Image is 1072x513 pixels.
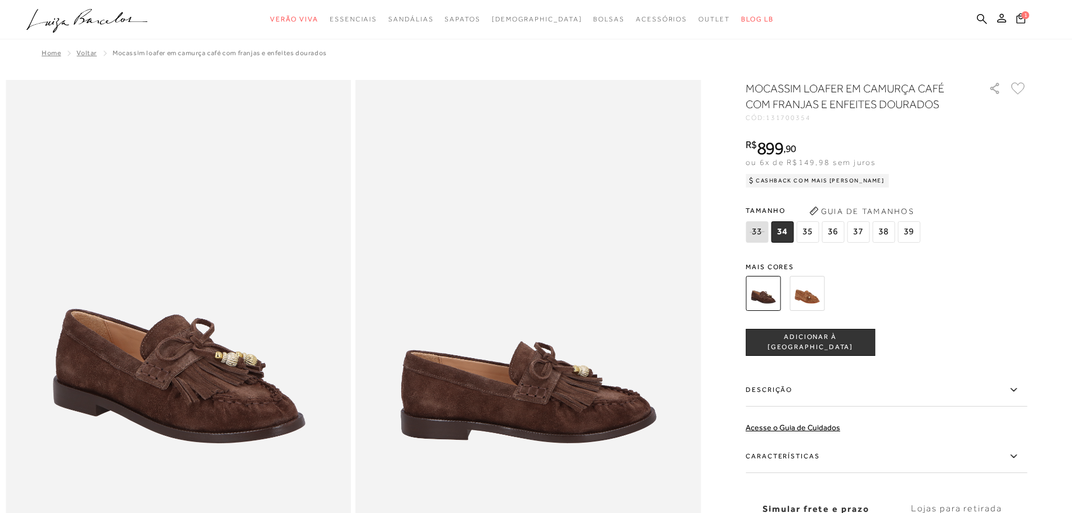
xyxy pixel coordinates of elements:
h1: MOCASSIM LOAFER EM CAMURÇA CAFÉ COM FRANJAS E ENFEITES DOURADOS [746,81,957,112]
span: [DEMOGRAPHIC_DATA] [492,15,582,23]
button: 1 [1013,12,1029,28]
a: noSubCategoriesText [698,9,730,30]
span: Sapatos [445,15,480,23]
span: 131700354 [766,114,811,122]
span: 39 [898,221,920,243]
a: noSubCategoriesText [330,9,377,30]
span: Mais cores [746,264,1027,270]
div: CÓD: [746,114,971,121]
span: 34 [771,221,793,243]
span: Acessórios [636,15,687,23]
span: 90 [786,142,796,154]
span: BLOG LB [741,15,774,23]
span: Verão Viva [270,15,319,23]
img: MOCASSIM LOAFER EM CAMURÇA CAFÉ COM FRANJAS E ENFEITES DOURADOS [746,276,781,311]
a: Voltar [77,49,97,57]
span: Tamanho [746,202,923,219]
a: Acesse o Guia de Cuidados [746,423,840,432]
img: MOCASSIM LOAFER EM CAMURÇA CARAMELO COM FRANJAS E ENFEITES DOURADOS [790,276,824,311]
div: Cashback com Mais [PERSON_NAME] [746,174,889,188]
a: noSubCategoriesText [593,9,625,30]
span: ADICIONAR À [GEOGRAPHIC_DATA] [746,332,874,352]
span: MOCASSIM LOAFER EM CAMURÇA CAFÉ COM FRANJAS E ENFEITES DOURADOS [113,49,327,57]
a: noSubCategoriesText [636,9,687,30]
span: 899 [757,138,783,158]
span: Bolsas [593,15,625,23]
a: BLOG LB [741,9,774,30]
a: Home [42,49,61,57]
a: noSubCategoriesText [388,9,433,30]
span: Essenciais [330,15,377,23]
button: Guia de Tamanhos [805,202,918,220]
span: 38 [872,221,895,243]
span: 36 [822,221,844,243]
span: Outlet [698,15,730,23]
span: ou 6x de R$149,98 sem juros [746,158,876,167]
span: 1 [1021,11,1029,19]
a: noSubCategoriesText [445,9,480,30]
i: , [783,144,796,154]
button: ADICIONAR À [GEOGRAPHIC_DATA] [746,329,875,356]
span: Sandálias [388,15,433,23]
span: 35 [796,221,819,243]
label: Características [746,440,1027,473]
a: noSubCategoriesText [270,9,319,30]
span: 33 [746,221,768,243]
span: 37 [847,221,869,243]
a: noSubCategoriesText [492,9,582,30]
label: Descrição [746,374,1027,407]
i: R$ [746,140,757,150]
